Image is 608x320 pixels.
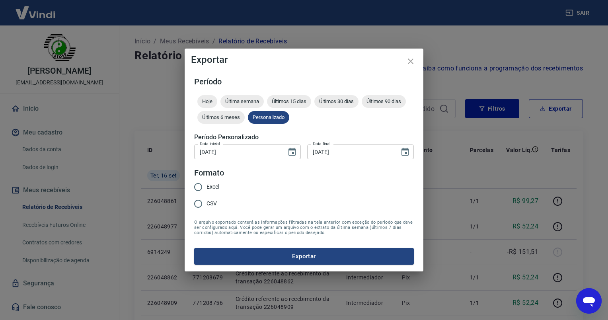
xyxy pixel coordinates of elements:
button: Exportar [194,248,414,265]
span: Personalizado [248,114,289,120]
span: Últimos 90 dias [362,98,406,104]
span: Últimos 6 meses [197,114,245,120]
iframe: Botão para abrir a janela de mensagens [576,288,602,314]
span: Últimos 30 dias [314,98,359,104]
h4: Exportar [191,55,417,64]
button: Choose date, selected date is 16 de set de 2025 [284,144,300,160]
input: DD/MM/YYYY [307,144,394,159]
label: Data inicial [200,141,220,147]
input: DD/MM/YYYY [194,144,281,159]
button: close [401,52,420,71]
div: Hoje [197,95,217,108]
div: Últimos 30 dias [314,95,359,108]
span: Hoje [197,98,217,104]
h5: Período Personalizado [194,133,414,141]
span: O arquivo exportado conterá as informações filtradas na tela anterior com exceção do período que ... [194,220,414,235]
div: Última semana [220,95,264,108]
span: CSV [207,199,217,208]
span: Últimos 15 dias [267,98,311,104]
div: Personalizado [248,111,289,124]
span: Última semana [220,98,264,104]
label: Data final [313,141,331,147]
div: Últimos 15 dias [267,95,311,108]
h5: Período [194,78,414,86]
legend: Formato [194,167,224,179]
div: Últimos 90 dias [362,95,406,108]
button: Choose date, selected date is 16 de set de 2025 [397,144,413,160]
div: Últimos 6 meses [197,111,245,124]
span: Excel [207,183,219,191]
